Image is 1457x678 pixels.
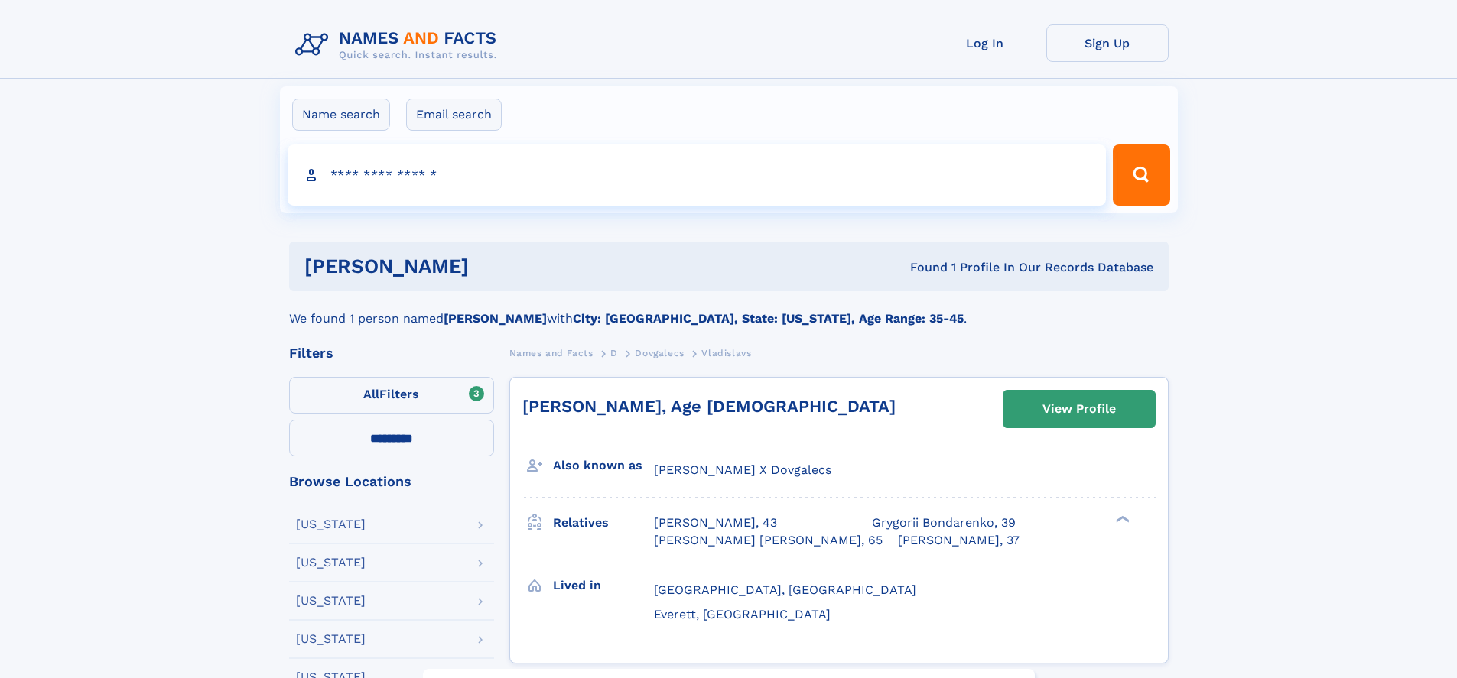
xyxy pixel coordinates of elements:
[289,24,509,66] img: Logo Names and Facts
[289,346,494,360] div: Filters
[654,582,916,597] span: [GEOGRAPHIC_DATA], [GEOGRAPHIC_DATA]
[289,291,1169,328] div: We found 1 person named with .
[1112,514,1130,524] div: ❯
[304,257,690,276] h1: [PERSON_NAME]
[296,633,366,645] div: [US_STATE]
[553,573,654,599] h3: Lived in
[522,397,896,416] a: [PERSON_NAME], Age [DEMOGRAPHIC_DATA]
[573,311,964,326] b: City: [GEOGRAPHIC_DATA], State: [US_STATE], Age Range: 35-45
[509,343,594,362] a: Names and Facts
[635,348,684,358] span: Dovgalecs
[701,348,751,358] span: Vladislavs
[444,311,547,326] b: [PERSON_NAME]
[288,144,1107,206] input: search input
[610,343,618,362] a: D
[635,343,684,362] a: Dovgalecs
[296,556,366,569] div: [US_STATE]
[654,532,883,549] a: [PERSON_NAME] [PERSON_NAME], 65
[872,514,1016,531] a: Grygorii Bondarenko, 39
[553,510,654,536] h3: Relatives
[1042,391,1116,427] div: View Profile
[406,99,502,131] label: Email search
[553,453,654,478] h3: Also known as
[363,387,379,401] span: All
[610,348,618,358] span: D
[289,377,494,414] label: Filters
[292,99,390,131] label: Name search
[296,595,366,607] div: [US_STATE]
[1113,144,1169,206] button: Search Button
[924,24,1046,62] a: Log In
[654,462,831,477] span: [PERSON_NAME] X Dovgalecs
[654,514,777,531] a: [PERSON_NAME], 43
[289,475,494,488] div: Browse Locations
[1003,391,1155,427] a: View Profile
[1046,24,1169,62] a: Sign Up
[296,518,366,530] div: [US_STATE]
[654,607,831,621] span: Everett, [GEOGRAPHIC_DATA]
[898,532,1020,549] a: [PERSON_NAME], 37
[689,259,1153,276] div: Found 1 Profile In Our Records Database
